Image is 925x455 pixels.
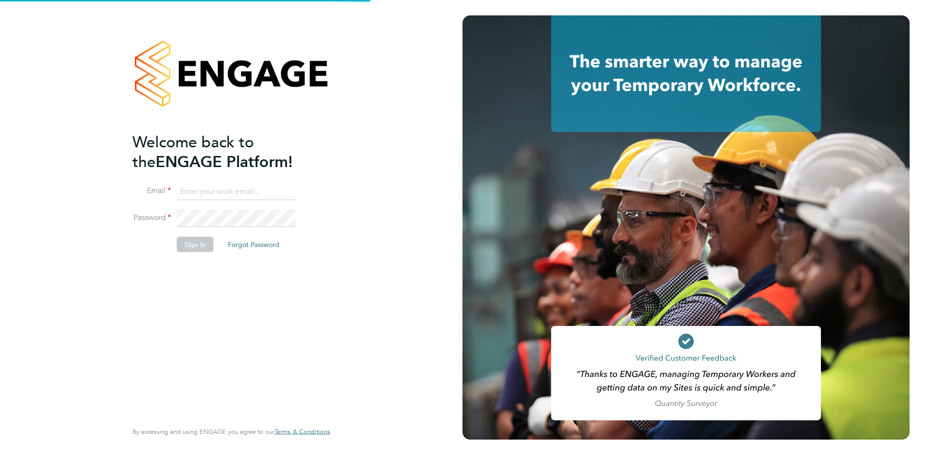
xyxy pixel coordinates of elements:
button: Forgot Password [220,237,287,252]
span: Welcome back to the [132,132,254,171]
input: Enter your work email... [177,183,296,200]
h2: ENGAGE Platform! [132,132,320,171]
a: Terms & Conditions [275,428,330,436]
label: Password [132,213,171,223]
span: By accessing and using ENGAGE you agree to our [132,428,330,436]
button: Sign In [177,237,213,252]
label: Email [132,186,171,196]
